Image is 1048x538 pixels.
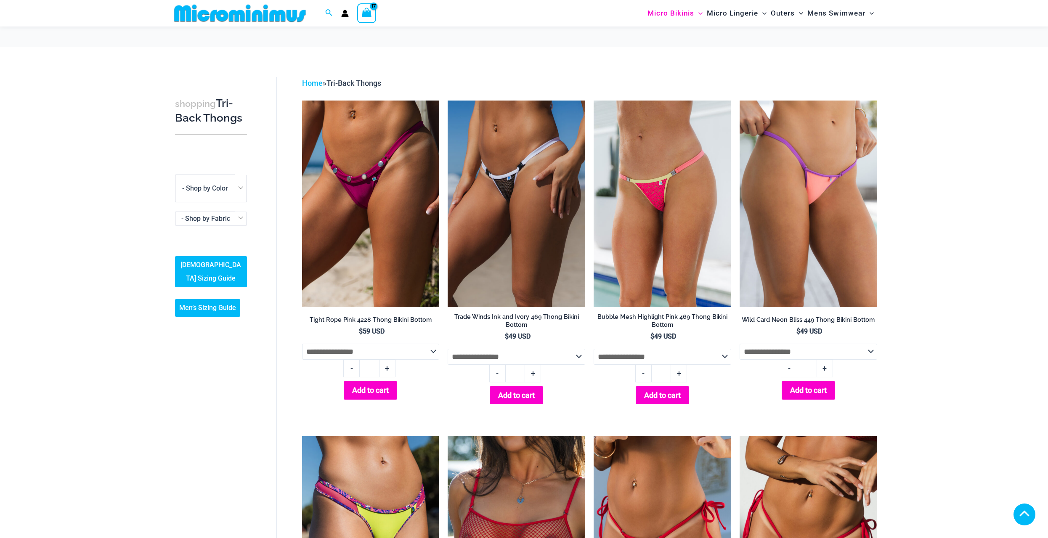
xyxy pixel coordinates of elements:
h2: Tight Rope Pink 4228 Thong Bikini Bottom [302,316,440,324]
a: Tight Rope Pink 4228 Thong 01Tight Rope Pink 4228 Thong 02Tight Rope Pink 4228 Thong 02 [302,101,440,307]
span: Outers [771,3,795,24]
a: - [781,360,797,377]
a: - [635,365,651,382]
a: Bubble Mesh Highlight Pink 469 Thong 01Bubble Mesh Highlight Pink 469 Thong 02Bubble Mesh Highlig... [594,101,731,307]
input: Product quantity [651,365,671,382]
a: + [525,365,541,382]
a: [DEMOGRAPHIC_DATA] Sizing Guide [175,256,247,287]
a: + [379,360,395,377]
span: Menu Toggle [758,3,767,24]
img: Bubble Mesh Highlight Pink 469 Thong 01 [594,101,731,307]
button: Add to cart [782,381,835,399]
nav: Site Navigation [644,1,878,25]
a: Mens SwimwearMenu ToggleMenu Toggle [805,3,876,24]
span: Tri-Back Thongs [326,79,381,87]
a: Men’s Sizing Guide [175,299,240,317]
img: Tradewinds Ink and Ivory 469 Thong 01 [448,101,585,307]
a: Wild Card Neon Bliss 449 Thong 01Wild Card Neon Bliss 449 Thong 02Wild Card Neon Bliss 449 Thong 02 [740,101,877,307]
span: - Shop by Fabric [175,212,247,225]
img: Wild Card Neon Bliss 449 Thong 01 [740,101,877,307]
span: - Shop by Fabric [181,215,230,223]
h2: Bubble Mesh Highlight Pink 469 Thong Bikini Bottom [594,313,731,329]
span: Menu Toggle [795,3,803,24]
span: Mens Swimwear [807,3,865,24]
a: + [817,360,833,377]
a: Trade Winds Ink and Ivory 469 Thong Bikini Bottom [448,313,585,332]
h2: Trade Winds Ink and Ivory 469 Thong Bikini Bottom [448,313,585,329]
a: Tight Rope Pink 4228 Thong Bikini Bottom [302,316,440,327]
bdi: 59 USD [359,327,385,335]
span: - Shop by Color [182,184,228,192]
span: - Shop by Fabric [175,212,247,225]
span: $ [650,332,654,340]
img: MM SHOP LOGO FLAT [171,4,309,23]
a: Search icon link [325,8,333,19]
a: Home [302,79,323,87]
span: Menu Toggle [865,3,874,24]
span: - Shop by Color [175,175,247,202]
a: Micro LingerieMenu ToggleMenu Toggle [705,3,769,24]
input: Product quantity [797,360,817,377]
a: Tradewinds Ink and Ivory 469 Thong 01Tradewinds Ink and Ivory 469 Thong 02Tradewinds Ink and Ivor... [448,101,585,307]
a: + [671,365,687,382]
span: shopping [175,98,216,109]
a: Micro BikinisMenu ToggleMenu Toggle [645,3,705,24]
input: Product quantity [505,365,525,382]
a: Bubble Mesh Highlight Pink 469 Thong Bikini Bottom [594,313,731,332]
h3: Tri-Back Thongs [175,96,247,125]
span: $ [796,327,800,335]
bdi: 49 USD [650,332,676,340]
a: - [343,360,359,377]
span: $ [505,332,509,340]
span: Menu Toggle [694,3,703,24]
button: Add to cart [490,386,543,404]
img: Tight Rope Pink 4228 Thong 01 [302,101,440,307]
input: Product quantity [359,360,379,377]
a: Wild Card Neon Bliss 449 Thong Bikini Bottom [740,316,877,327]
span: $ [359,327,363,335]
span: Micro Lingerie [707,3,758,24]
a: View Shopping Cart, 17 items [357,3,377,23]
a: OutersMenu ToggleMenu Toggle [769,3,805,24]
bdi: 49 USD [796,327,822,335]
span: » [302,79,381,87]
a: - [489,365,505,382]
bdi: 49 USD [505,332,531,340]
a: Account icon link [341,10,349,17]
h2: Wild Card Neon Bliss 449 Thong Bikini Bottom [740,316,877,324]
button: Add to cart [636,386,689,404]
span: Micro Bikinis [647,3,694,24]
button: Add to cart [344,381,397,399]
